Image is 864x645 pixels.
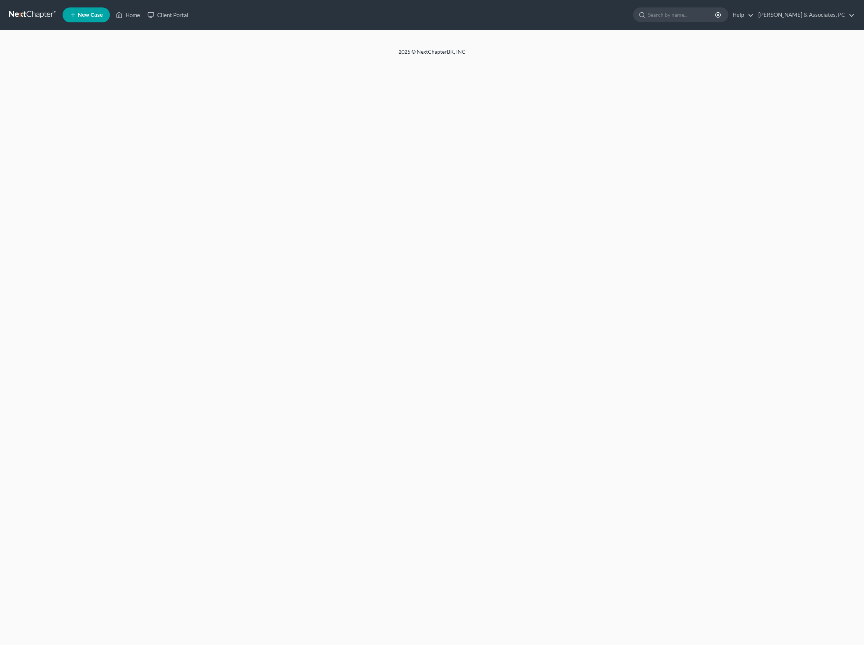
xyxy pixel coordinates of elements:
div: 2025 © NextChapterBK, INC [220,48,644,62]
a: [PERSON_NAME] & Associates, PC [755,8,855,22]
a: Home [112,8,144,22]
input: Search by name... [648,8,716,22]
a: Help [729,8,754,22]
span: New Case [78,12,103,18]
a: Client Portal [144,8,192,22]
